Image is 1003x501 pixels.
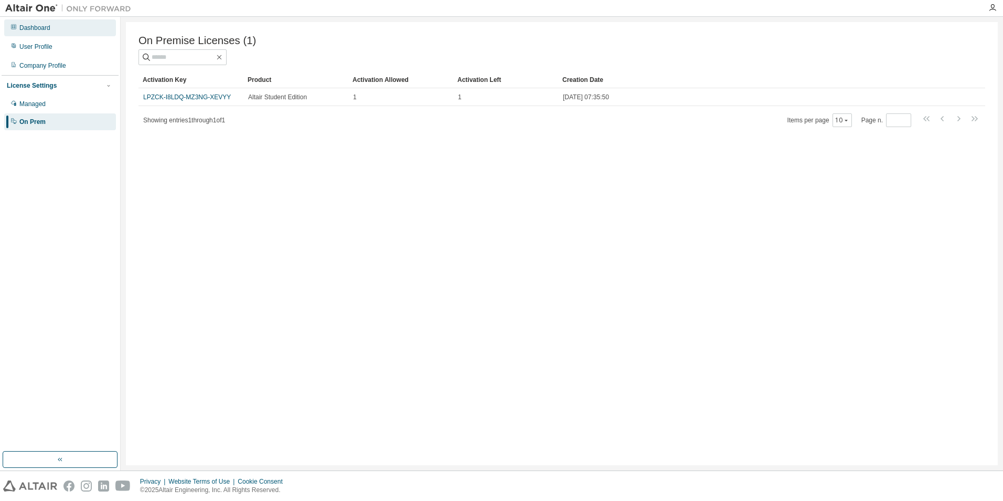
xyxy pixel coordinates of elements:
[353,93,357,101] span: 1
[19,24,50,32] div: Dashboard
[5,3,136,14] img: Altair One
[248,93,307,101] span: Altair Student Edition
[140,477,168,486] div: Privacy
[143,71,239,88] div: Activation Key
[457,71,554,88] div: Activation Left
[143,117,225,124] span: Showing entries 1 through 1 of 1
[3,481,57,492] img: altair_logo.svg
[98,481,109,492] img: linkedin.svg
[19,43,52,51] div: User Profile
[19,100,46,108] div: Managed
[115,481,131,492] img: youtube.svg
[248,71,344,88] div: Product
[168,477,238,486] div: Website Terms of Use
[238,477,289,486] div: Cookie Consent
[63,481,74,492] img: facebook.svg
[19,61,66,70] div: Company Profile
[7,81,57,90] div: License Settings
[81,481,92,492] img: instagram.svg
[458,93,462,101] span: 1
[138,35,256,47] span: On Premise Licenses (1)
[353,71,449,88] div: Activation Allowed
[563,93,609,101] span: [DATE] 07:35:50
[835,116,849,124] button: 10
[787,113,852,127] span: Items per page
[19,118,46,126] div: On Prem
[562,71,939,88] div: Creation Date
[143,93,231,101] a: LPZCK-I8LDQ-MZ3NG-XEVYY
[140,486,289,495] p: © 2025 Altair Engineering, Inc. All Rights Reserved.
[861,113,911,127] span: Page n.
